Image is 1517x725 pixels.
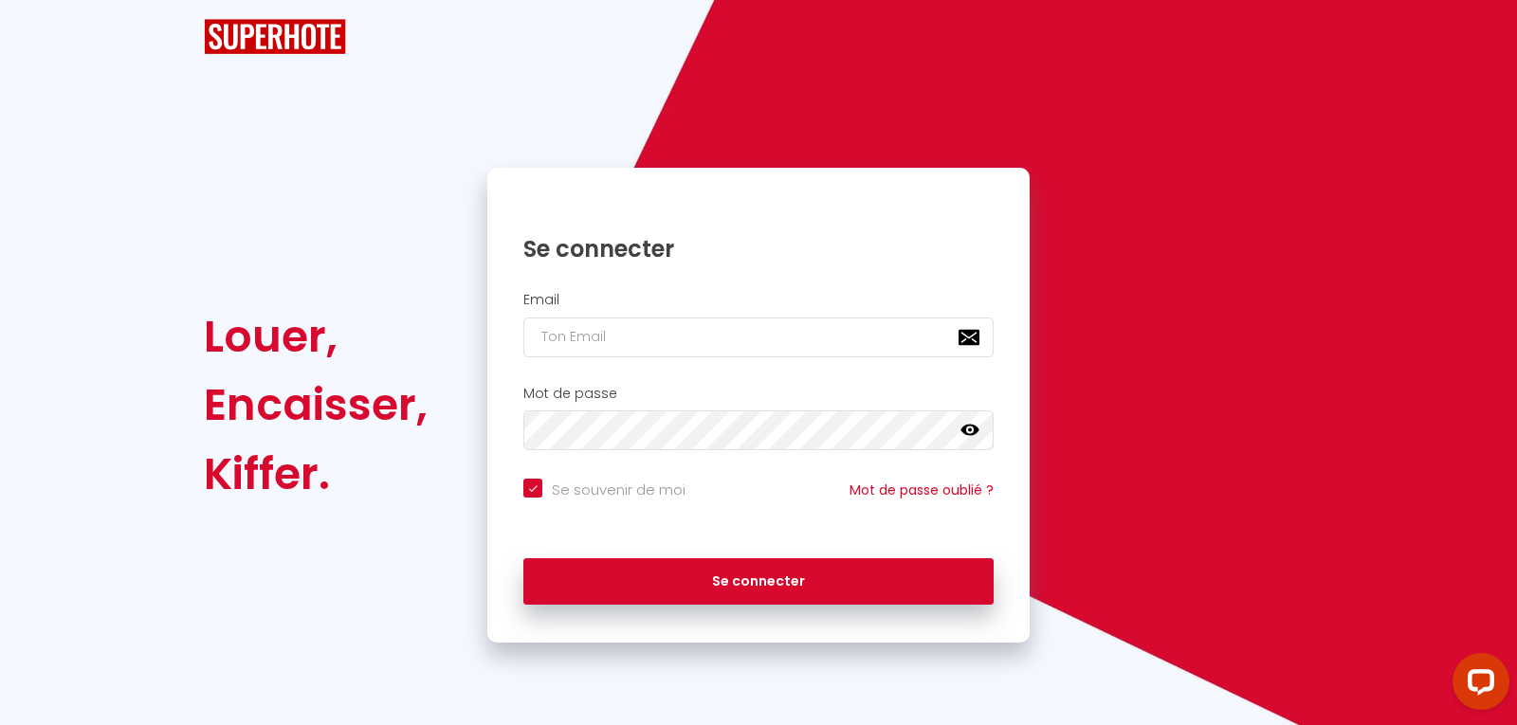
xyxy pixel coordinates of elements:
div: Kiffer. [204,440,428,508]
input: Ton Email [523,317,994,357]
button: Se connecter [523,558,994,606]
a: Mot de passe oublié ? [850,480,994,499]
h1: Se connecter [523,234,994,263]
img: SuperHote logo [204,19,346,54]
h2: Mot de passe [523,386,994,402]
div: Louer, [204,302,428,371]
div: Encaisser, [204,371,428,439]
iframe: LiveChat chat widget [1437,645,1517,725]
h2: Email [523,292,994,308]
